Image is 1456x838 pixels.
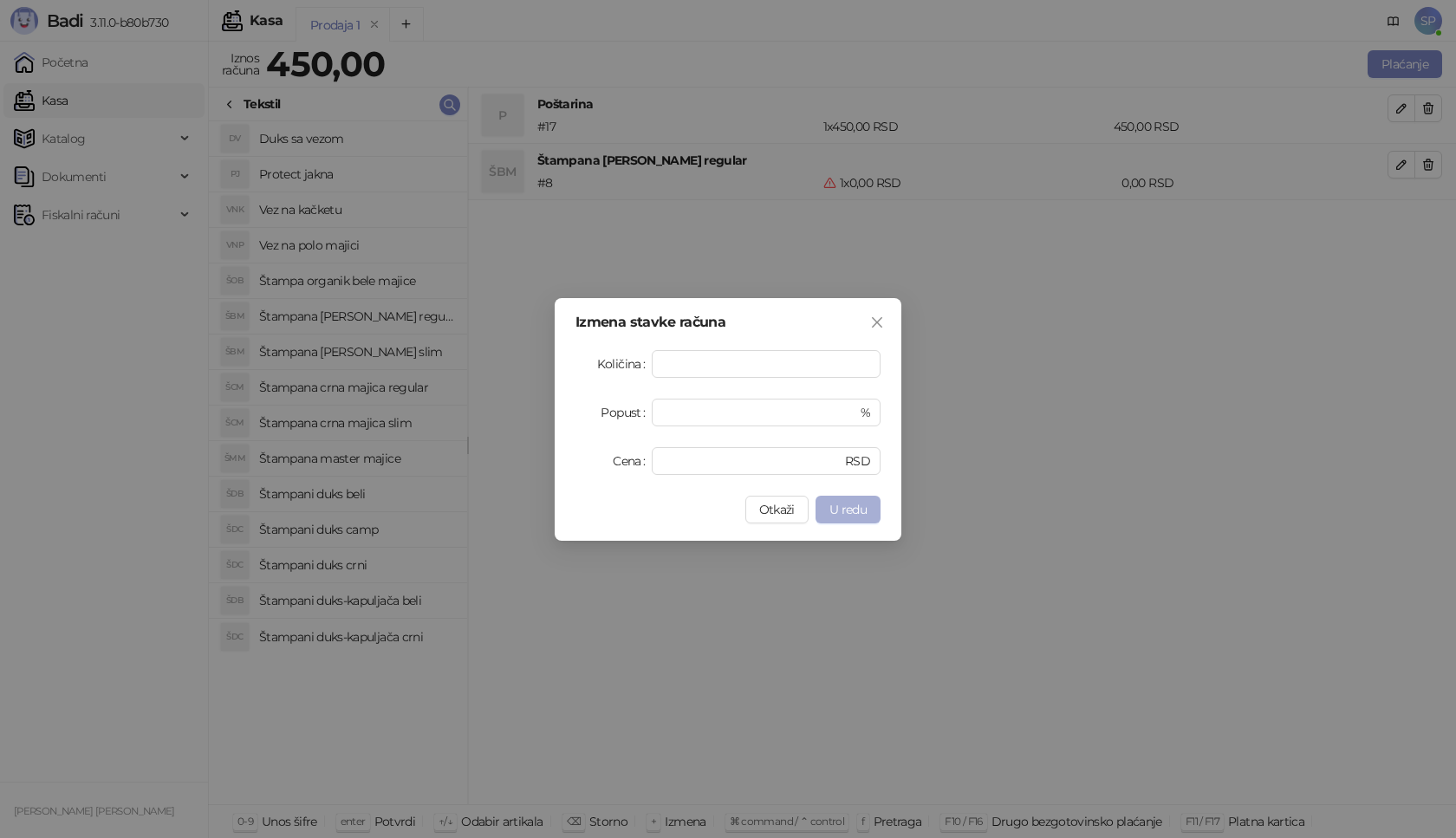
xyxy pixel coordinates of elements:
[863,315,891,329] span: Zatvori
[816,496,881,523] button: U redu
[653,351,880,377] input: Količina
[601,399,652,426] label: Popust
[745,496,809,523] button: Otkaži
[575,315,881,329] div: Izmena stavke računa
[829,502,867,517] span: U redu
[662,400,857,425] input: Popust
[863,309,891,336] button: Close
[662,448,842,474] input: Cena
[613,447,652,475] label: Cena
[759,502,795,517] span: Otkaži
[870,315,884,329] span: close
[597,350,652,378] label: Količina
